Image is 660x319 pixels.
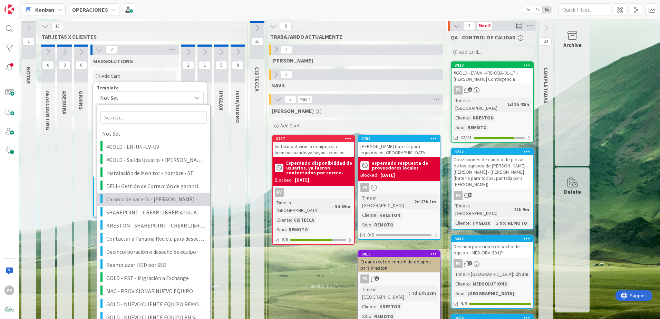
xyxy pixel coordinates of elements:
[452,155,533,189] div: Cotizaciones de cambio de piezas de los equipos de [PERSON_NAME] - [PERSON_NAME] - [PERSON_NAME] ...
[460,134,472,141] span: 32/41
[45,91,51,130] span: AEACCOUNTING
[371,221,372,229] span: :
[106,168,205,177] span: Instalación de Monitor - nombre - ST:
[218,91,225,110] span: HYGLOX
[96,180,142,195] div: Time in [GEOGRAPHIC_DATA]
[51,22,63,30] span: 18
[291,216,292,224] span: :
[358,251,440,272] div: 3815Crear excel de control de equipos para Kreston
[470,280,471,288] span: :
[506,219,529,227] div: REMOTO
[466,290,516,297] div: [GEOGRAPHIC_DATA]
[412,198,438,205] div: 2d 23h 1m
[358,251,440,257] div: 3815
[97,298,210,311] a: GOLD - NUEVO CLIENTE EQUIPO REMOTO - #NOMBREUSUARIO #EQUIPO
[272,107,314,114] span: FERNANDO
[454,114,470,122] div: Cliente
[360,194,411,209] div: Time in [GEOGRAPHIC_DATA]
[97,232,210,245] a: Contactar a Panama Recicla para desechos electrónicos - #LugarDeRecoleccion
[100,93,186,102] span: Not Set
[106,195,205,204] span: Cambio de batería - [PERSON_NAME] -
[273,142,354,157] div: Instalar antivirus a equipos sin licencia cuando ya hayan licencias
[360,286,409,301] div: Time in [GEOGRAPHIC_DATA]
[275,226,286,233] div: Sitio
[377,303,378,310] span: :
[106,46,117,54] span: 2
[100,111,207,124] input: Search...
[282,236,288,243] span: 6/8
[72,6,108,13] b: OPERACIONES
[97,245,210,258] a: Desincorporación o desecho de equipo
[512,206,531,213] div: 21h 5m
[280,123,302,129] span: Add Card...
[106,260,205,269] span: Reemplazar HDD por SSD
[454,219,470,227] div: Cliente
[380,172,395,179] div: [DATE]
[459,49,481,55] span: Add Card...
[273,136,354,142] div: 3767
[97,206,210,219] a: SHAREPOINT - CREAR LIBRERIA USUARIOS INTERNOS
[4,305,14,315] img: avatar
[466,124,488,131] div: REMOTO
[271,57,313,64] span: GABRIEL
[97,193,210,206] a: Cambio de batería - [PERSON_NAME] -
[251,37,263,46] span: 25
[360,303,377,310] div: Cliente
[25,67,32,84] span: NOTAS
[358,274,440,283] div: FV
[271,82,286,89] span: NAVIL
[106,247,205,256] span: Desincorporación o desecho de equipo
[14,1,31,9] span: Support
[514,270,530,278] div: 1h 3m
[106,300,205,309] span: GOLD - NUEVO CLIENTE EQUIPO REMOTO - #NOMBREUSUARIO #EQUIPO
[273,188,354,197] div: FV
[61,91,68,114] span: ASEGURA
[97,284,210,298] a: MAC - PROVISIONAR NUEVO EQUIPO
[452,236,533,257] div: 3842Desincorporación o desecho de equipo - MED-OBA-30-LP
[361,136,440,141] div: 3785
[478,24,491,28] div: Max 0
[455,149,533,154] div: 3722
[375,276,379,281] span: 1
[454,191,463,200] div: FV
[42,33,239,40] span: TARJETAS X CLIENTES
[358,136,440,142] div: 3785
[93,58,133,65] span: MEDSOLUTIONS
[97,258,210,271] a: Reemplazar HDD por SSD
[361,252,440,257] div: 3815
[275,199,332,214] div: Time in [GEOGRAPHIC_DATA]
[494,219,505,227] div: Sitio
[460,300,467,307] span: 9/9
[358,183,440,192] div: FV
[97,153,210,166] a: #GOLD - Salida Usuario + [PERSON_NAME]
[563,41,582,49] div: Archive
[97,180,210,193] a: DELL- Gestión de Corrección de garantía para nuevo equipo #ServicesTag
[42,61,54,69] span: 0
[372,221,395,229] div: REMOTO
[454,86,463,95] div: FV
[300,98,310,101] div: Max 4
[378,211,402,219] div: KRESTON
[452,259,533,268] div: FV
[276,136,354,141] div: 3767
[295,176,309,184] div: [DATE]
[452,242,533,257] div: Desincorporación o desecho de equipo - MED-OBA-30-LP
[97,166,210,180] a: Instalación de Monitor - nombre - ST:
[468,87,472,92] span: 1
[367,231,374,239] span: 0/6
[284,95,296,104] span: 3
[4,4,14,14] img: Visit kanbanzone.com
[454,290,465,297] div: Sitio
[471,114,495,122] div: KRESTON
[564,187,581,196] div: Delete
[360,221,371,229] div: Sitio
[455,236,533,241] div: 3842
[106,234,205,243] span: Contactar a Panama Recicla para desechos electrónicos - #LugarDeRecoleccion
[97,271,210,284] a: GOLD - PST - Migración a Exchange
[452,68,533,84] div: #GOLD - EV-UV -KRE-OBA-01-LP - [PERSON_NAME] Contingencia
[199,61,211,69] span: 1
[540,37,552,46] span: 24
[372,161,438,170] b: esperando respuesta de proveedores locales
[106,142,205,151] span: #GOLD - EN-UN-EV-UV
[454,124,465,131] div: Sitio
